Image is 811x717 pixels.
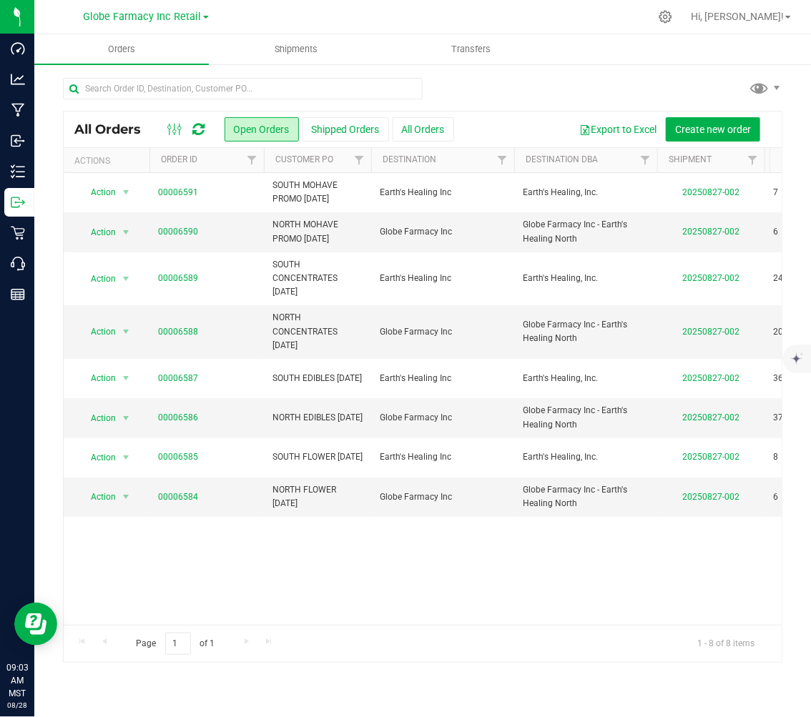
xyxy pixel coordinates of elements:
[380,490,506,504] span: Globe Farmacy Inc
[11,287,25,302] inline-svg: Reports
[11,226,25,240] inline-svg: Retail
[11,103,25,117] inline-svg: Manufacturing
[6,661,28,700] p: 09:03 AM MST
[272,372,363,385] span: SOUTH EDIBLES [DATE]
[393,117,454,142] button: All Orders
[74,122,155,137] span: All Orders
[303,117,389,142] button: Shipped Orders
[78,408,117,428] span: Action
[491,148,514,172] a: Filter
[380,450,506,464] span: Earth's Healing Inc
[773,490,778,504] span: 6
[432,43,510,56] span: Transfers
[773,225,778,239] span: 6
[773,186,778,199] span: 7
[158,411,198,425] a: 00006586
[272,311,363,352] span: NORTH CONCENTRATES [DATE]
[741,148,765,172] a: Filter
[686,633,766,654] span: 1 - 8 of 8 items
[523,272,649,285] span: Earth's Healing, Inc.
[348,148,371,172] a: Filter
[773,325,783,339] span: 20
[78,368,117,388] span: Action
[275,154,333,164] a: Customer PO
[380,411,506,425] span: Globe Farmacy Inc
[63,78,423,99] input: Search Order ID, Destination, Customer PO...
[89,43,154,56] span: Orders
[272,258,363,300] span: SOUTH CONCENTRATES [DATE]
[158,225,198,239] a: 00006590
[526,154,598,164] a: Destination DBA
[669,154,712,164] a: Shipment
[78,182,117,202] span: Action
[682,452,739,462] a: 20250827-002
[78,222,117,242] span: Action
[634,148,657,172] a: Filter
[523,318,649,345] span: Globe Farmacy Inc - Earth's Healing North
[682,273,739,283] a: 20250827-002
[117,182,135,202] span: select
[158,272,198,285] a: 00006589
[74,156,144,166] div: Actions
[523,218,649,245] span: Globe Farmacy Inc - Earth's Healing North
[523,404,649,431] span: Globe Farmacy Inc - Earth's Healing North
[675,124,751,135] span: Create new order
[380,225,506,239] span: Globe Farmacy Inc
[14,603,57,646] iframe: Resource center
[117,487,135,507] span: select
[383,154,436,164] a: Destination
[523,483,649,510] span: Globe Farmacy Inc - Earth's Healing North
[117,222,135,242] span: select
[682,412,739,422] a: 20250827-002
[773,411,783,425] span: 37
[682,227,739,237] a: 20250827-002
[11,134,25,148] inline-svg: Inbound
[6,700,28,711] p: 08/28
[11,164,25,179] inline-svg: Inventory
[34,34,209,64] a: Orders
[117,447,135,468] span: select
[158,490,198,504] a: 00006584
[78,487,117,507] span: Action
[682,492,739,502] a: 20250827-002
[773,450,778,464] span: 8
[158,372,198,385] a: 00006587
[523,450,649,464] span: Earth's Healing, Inc.
[117,368,135,388] span: select
[161,154,197,164] a: Order ID
[682,327,739,337] a: 20250827-002
[682,187,739,197] a: 20250827-002
[158,450,198,464] a: 00006585
[570,117,666,142] button: Export to Excel
[272,411,363,425] span: NORTH EDIBLES [DATE]
[240,148,264,172] a: Filter
[78,447,117,468] span: Action
[691,11,784,22] span: Hi, [PERSON_NAME]!
[209,34,383,64] a: Shipments
[117,269,135,289] span: select
[666,117,760,142] button: Create new order
[773,372,783,385] span: 36
[225,117,299,142] button: Open Orders
[117,408,135,428] span: select
[78,269,117,289] span: Action
[380,186,506,199] span: Earth's Healing Inc
[380,272,506,285] span: Earth's Healing Inc
[272,450,363,464] span: SOUTH FLOWER [DATE]
[272,179,363,206] span: SOUTH MOHAVE PROMO [DATE]
[380,372,506,385] span: Earth's Healing Inc
[11,257,25,271] inline-svg: Call Center
[272,483,363,510] span: NORTH FLOWER [DATE]
[657,10,674,24] div: Manage settings
[256,43,338,56] span: Shipments
[523,186,649,199] span: Earth's Healing, Inc.
[384,34,559,64] a: Transfers
[773,272,783,285] span: 24
[272,218,363,245] span: NORTH MOHAVE PROMO [DATE]
[682,373,739,383] a: 20250827-002
[11,41,25,56] inline-svg: Dashboard
[165,633,191,655] input: 1
[78,322,117,342] span: Action
[523,372,649,385] span: Earth's Healing, Inc.
[380,325,506,339] span: Globe Farmacy Inc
